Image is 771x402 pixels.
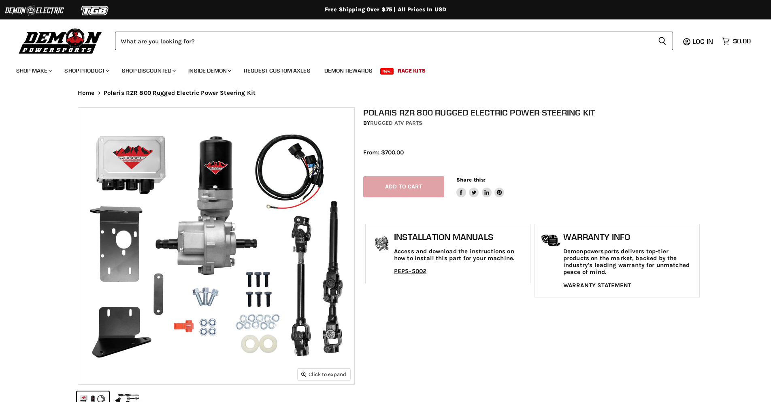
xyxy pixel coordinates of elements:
span: $0.00 [733,37,751,45]
p: Demonpowersports delivers top-tier products on the market, backed by the industry's leading warra... [563,248,695,276]
form: Product [115,32,673,50]
span: From: $700.00 [363,149,404,156]
img: Demon Powersports [16,26,105,55]
div: Free Shipping Over $75 | All Prices In USD [62,6,709,13]
a: Home [78,90,95,96]
h1: Warranty Info [563,232,695,242]
img: TGB Logo 2 [65,3,126,18]
a: Demon Rewards [318,62,379,79]
a: Request Custom Axles [238,62,317,79]
a: Inside Demon [182,62,236,79]
ul: Main menu [10,59,749,79]
a: PEPS-5002 [394,267,426,275]
img: IMAGE [78,108,354,384]
span: Share this: [456,177,486,183]
aside: Share this: [456,176,505,198]
a: WARRANTY STATEMENT [563,282,632,289]
img: install_manual-icon.png [372,234,392,254]
p: Access and download the instructions on how to install this part for your machine. [394,248,526,262]
a: Rugged ATV Parts [370,120,422,126]
a: Shop Make [10,62,57,79]
img: Demon Electric Logo 2 [4,3,65,18]
a: Shop Discounted [116,62,181,79]
a: Race Kits [392,62,432,79]
span: Polaris RZR 800 Rugged Electric Power Steering Kit [104,90,256,96]
div: by [363,119,702,128]
a: Log in [689,38,718,45]
button: Search [652,32,673,50]
nav: Breadcrumbs [62,90,709,96]
h1: Polaris RZR 800 Rugged Electric Power Steering Kit [363,107,702,118]
a: $0.00 [718,35,755,47]
span: Log in [692,37,713,45]
input: Search [115,32,652,50]
span: Click to expand [301,371,346,377]
a: Shop Product [58,62,114,79]
img: warranty-icon.png [541,234,561,247]
span: New! [380,68,394,75]
button: Click to expand [298,369,350,380]
h1: Installation Manuals [394,232,526,242]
